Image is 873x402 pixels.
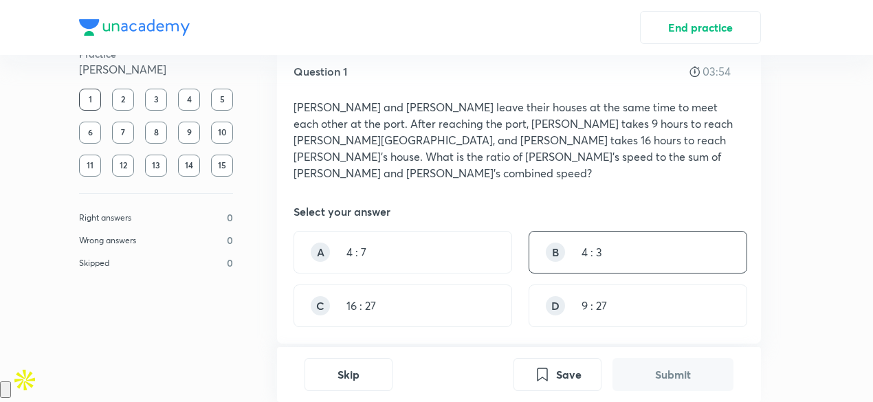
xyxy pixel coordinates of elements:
p: Skipped [79,257,109,269]
div: 6 [79,122,101,144]
div: 10 [211,122,233,144]
p: Wrong answers [79,234,136,247]
div: 3 [145,89,167,111]
h5: [PERSON_NAME] [79,61,233,78]
p: Right answers [79,212,131,224]
p: 4 : 3 [582,244,602,260]
p: 0 [227,233,233,247]
div: 7 [112,122,134,144]
div: 03:54 [689,65,744,78]
div: A [311,243,330,262]
div: 5 [211,89,233,111]
div: D [546,296,565,315]
img: Apollo [11,366,38,394]
button: Save [513,358,601,391]
div: 13 [145,155,167,177]
div: 9 [178,122,200,144]
button: End practice [640,11,761,44]
div: 2 [112,89,134,111]
h5: Question 1 [294,63,347,80]
div: 14 [178,155,200,177]
p: 4 : 7 [346,244,366,260]
p: [PERSON_NAME] and [PERSON_NAME] leave their houses at the same time to meet each other at the por... [294,99,744,181]
button: Skip [305,358,393,391]
div: C [311,296,330,315]
div: 11 [79,155,101,177]
div: 12 [112,155,134,177]
p: 9 : 27 [582,298,607,314]
p: 0 [227,210,233,225]
div: B [546,243,565,262]
div: 1 [79,89,101,111]
div: 4 [178,89,200,111]
img: stopwatch icon [689,66,700,77]
div: 8 [145,122,167,144]
p: 0 [227,256,233,270]
img: Company Logo [79,19,190,36]
div: 15 [211,155,233,177]
p: 16 : 27 [346,298,376,314]
h5: Select your answer [294,203,390,220]
button: Submit [612,358,733,391]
